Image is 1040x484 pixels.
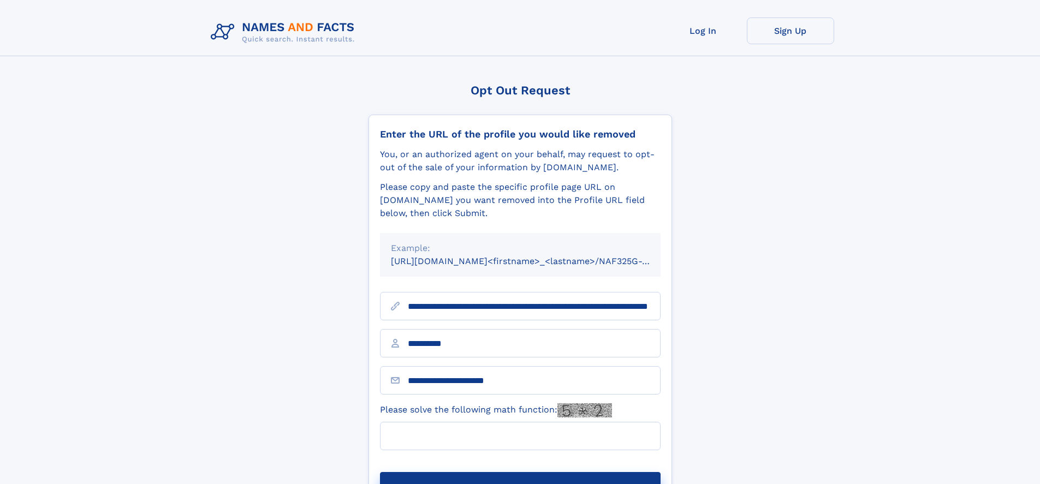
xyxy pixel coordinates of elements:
[747,17,834,44] a: Sign Up
[380,128,661,140] div: Enter the URL of the profile you would like removed
[380,181,661,220] div: Please copy and paste the specific profile page URL on [DOMAIN_NAME] you want removed into the Pr...
[380,148,661,174] div: You, or an authorized agent on your behalf, may request to opt-out of the sale of your informatio...
[206,17,364,47] img: Logo Names and Facts
[380,403,612,417] label: Please solve the following math function:
[391,242,650,255] div: Example:
[659,17,747,44] a: Log In
[391,256,681,266] small: [URL][DOMAIN_NAME]<firstname>_<lastname>/NAF325G-xxxxxxxx
[369,83,672,97] div: Opt Out Request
